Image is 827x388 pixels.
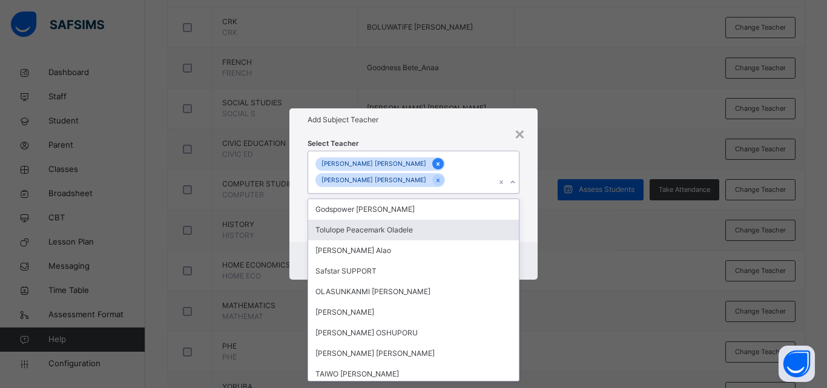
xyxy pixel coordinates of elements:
div: Godspower [PERSON_NAME] [308,199,519,220]
div: [PERSON_NAME] OSHUPORU [308,323,519,343]
div: [PERSON_NAME] [PERSON_NAME] [315,173,432,187]
div: × [514,120,526,146]
div: OLASUNKANMI [PERSON_NAME] [308,281,519,302]
div: [PERSON_NAME] Alao [308,240,519,261]
div: [PERSON_NAME] [PERSON_NAME] [308,343,519,364]
div: TAIWO [PERSON_NAME] [308,364,519,384]
div: [PERSON_NAME] [308,302,519,323]
span: Select Teacher [308,139,359,149]
div: Safstar SUPPORT [308,261,519,281]
h1: Add Subject Teacher [308,114,519,125]
button: Open asap [779,346,815,382]
div: Tolulope Peacemark Oladele [308,220,519,240]
div: [PERSON_NAME] [PERSON_NAME] [315,157,432,171]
